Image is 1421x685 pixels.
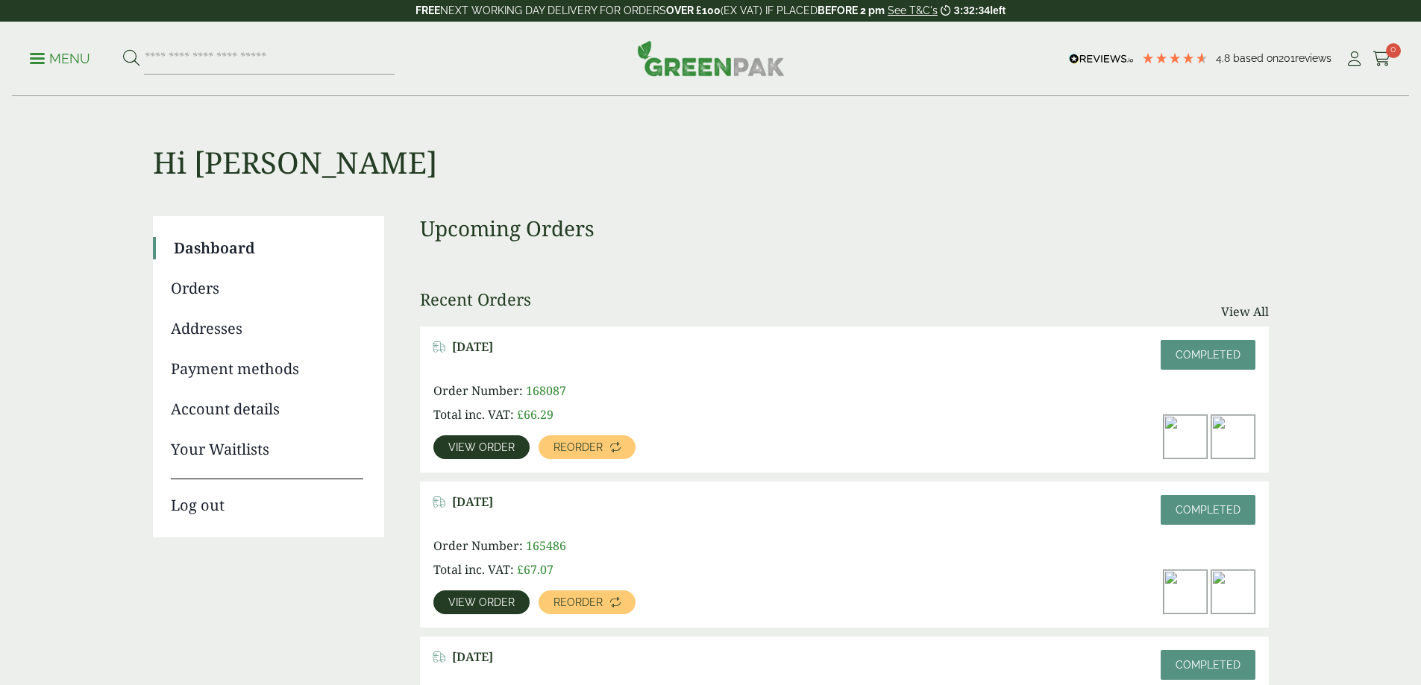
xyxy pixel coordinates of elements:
span: Total inc. VAT: [433,406,514,423]
a: Dashboard [174,237,363,259]
a: Menu [30,50,90,65]
img: GreenPak Supplies [637,40,785,76]
span: reviews [1295,52,1331,64]
p: Menu [30,50,90,68]
i: Cart [1373,51,1391,66]
span: Order Number: [433,537,523,554]
a: Reorder [539,435,636,459]
div: 4.79 Stars [1141,51,1208,65]
i: My Account [1345,51,1364,66]
img: Kraft-Bowl-750ml-with-Goats-Cheese-Salad-Open-300x200.jpg [1164,570,1207,613]
img: REVIEWS.io [1069,54,1134,64]
a: Your Waitlists [171,438,363,461]
a: Log out [171,479,363,517]
span: [DATE] [452,650,493,664]
span: Order Number: [433,382,523,399]
span: View order [448,597,515,607]
img: IMG_5338-new14-Large-300x200.png [1211,415,1255,458]
span: 201 [1279,52,1295,64]
a: 0 [1373,48,1391,70]
h3: Upcoming Orders [420,216,1269,242]
strong: OVER £100 [666,4,721,16]
span: left [990,4,1006,16]
img: 7501_lid_1-300x198.jpg [1211,570,1255,613]
strong: BEFORE 2 pm [818,4,885,16]
a: Payment methods [171,358,363,380]
span: [DATE] [452,495,493,509]
a: Account details [171,398,363,420]
h3: Recent Orders [420,289,531,309]
span: 4.8 [1216,52,1233,64]
span: £ [517,561,524,578]
span: 168087 [526,382,566,399]
bdi: 67.07 [517,561,553,578]
span: 3:32:34 [954,4,990,16]
a: See T&C's [888,4,938,16]
span: Total inc. VAT: [433,561,514,578]
a: Reorder [539,590,636,614]
strong: FREE [415,4,440,16]
span: £ [517,406,524,423]
span: Reorder [553,597,603,607]
span: Completed [1176,349,1240,361]
span: Based on [1233,52,1279,64]
span: View order [448,442,515,452]
span: Reorder [553,442,603,452]
h1: Hi [PERSON_NAME] [153,97,1269,180]
a: Addresses [171,318,363,340]
span: 165486 [526,537,566,554]
a: View All [1221,303,1269,321]
span: Completed [1176,659,1240,671]
span: 0 [1386,43,1401,58]
a: View order [433,590,530,614]
span: [DATE] [452,340,493,354]
a: View order [433,435,530,459]
span: Completed [1176,504,1240,516]
img: 10.5-300x200.jpg [1164,415,1207,458]
bdi: 66.29 [517,406,553,423]
a: Orders [171,277,363,300]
